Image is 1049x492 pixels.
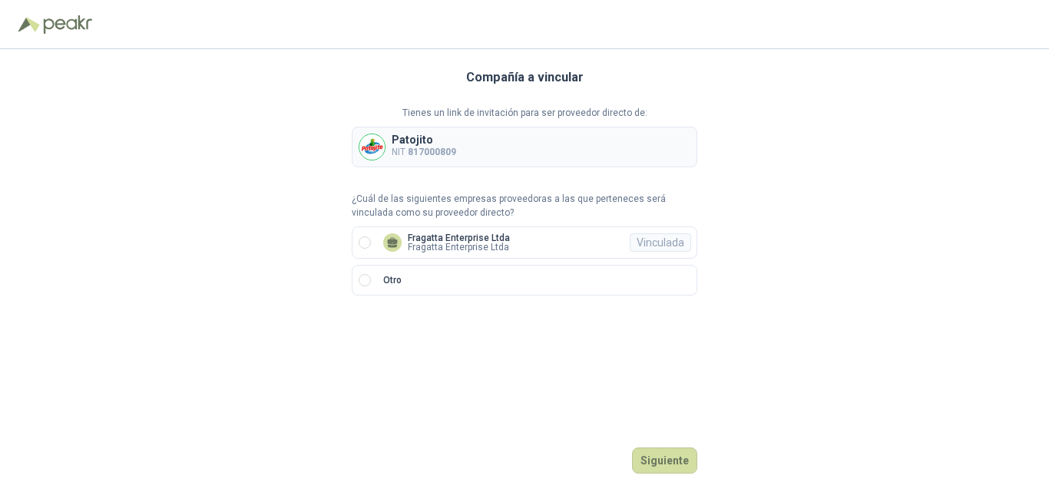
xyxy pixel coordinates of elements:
div: Vinculada [630,233,691,252]
p: NIT [392,145,456,160]
p: ¿Cuál de las siguientes empresas proveedoras a las que perteneces será vinculada como su proveedo... [352,192,697,221]
p: Tienes un link de invitación para ser proveedor directo de: [352,106,697,121]
button: Siguiente [632,447,697,474]
img: Company Logo [359,134,385,160]
img: Peakr [43,15,92,34]
p: Patojito [392,134,456,145]
p: Otro [383,273,402,288]
b: 817000809 [408,147,456,157]
p: Fragatta Enterprise Ltda [408,243,510,252]
p: Fragatta Enterprise Ltda [408,233,510,243]
h3: Compañía a vincular [466,68,584,88]
img: Logo [18,17,40,32]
